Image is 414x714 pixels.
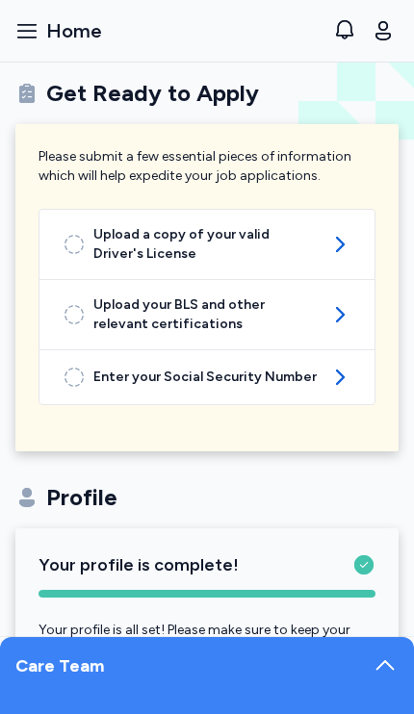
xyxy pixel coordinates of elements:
div: Your profile is all set! Please make sure to keep your profile complete with the most up to date ... [39,621,375,678]
span: Your profile is complete! [39,551,239,578]
button: Home [8,10,110,52]
div: Get Ready to Apply [46,78,259,109]
div: Profile [46,482,117,513]
span: Enter your Social Security Number [93,368,321,387]
span: Home [46,17,102,44]
div: Please submit a few essential pieces of information which will help expedite your job applications. [39,147,375,201]
span: Upload your BLS and other relevant certifications [93,295,321,334]
span: Upload a copy of your valid Driver's License [93,225,321,264]
div: Care Team [15,652,104,699]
